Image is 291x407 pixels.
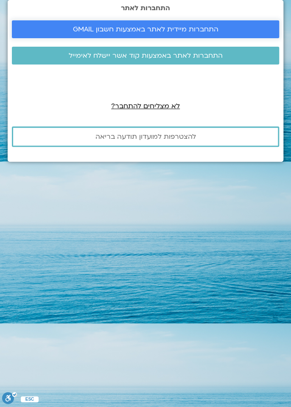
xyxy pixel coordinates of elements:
span: להצטרפות למועדון תודעה בריאה [95,133,196,140]
span: התחברות לאתר באמצעות קוד אשר יישלח לאימייל [69,52,223,59]
a: לא מצליחים להתחבר? [111,101,180,111]
a: להצטרפות למועדון תודעה בריאה [12,126,279,147]
h2: התחברות לאתר [12,4,279,12]
span: התחברות מיידית לאתר באמצעות חשבון GMAIL [73,25,218,33]
a: התחברות לאתר באמצעות קוד אשר יישלח לאימייל [12,47,279,65]
a: התחברות מיידית לאתר באמצעות חשבון GMAIL [12,20,279,38]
